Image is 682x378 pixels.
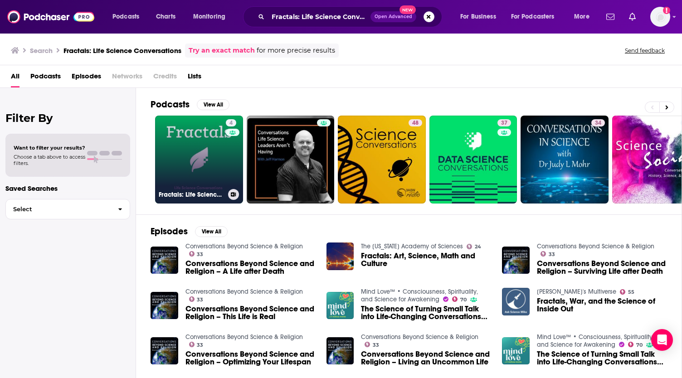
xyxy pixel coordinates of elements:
button: Open AdvancedNew [370,11,416,22]
span: Choose a tab above to access filters. [14,154,85,166]
a: Conversations Beyond Science & Religion [361,333,478,341]
a: 4Fractals: Life Science Conversations [155,116,243,204]
a: Conversations Beyond Science and Religion – Living an Uncommon Life [361,350,491,366]
button: Show profile menu [650,7,670,27]
span: 24 [475,245,481,249]
a: Conversations Beyond Science and Religion – This Life is Real [185,305,316,320]
span: Charts [156,10,175,23]
a: 70 [628,342,643,347]
span: Want to filter your results? [14,145,85,151]
a: 24 [467,244,481,249]
span: More [574,10,589,23]
a: All [11,69,19,87]
img: Fractals: Art, Science, Math and Culture [326,242,354,270]
span: New [399,5,416,14]
a: The Science of Turning Small Talk into Life-Changing Conversations with Alison Wood Brooks • 384 [537,350,667,366]
div: Search podcasts, credits, & more... [252,6,451,27]
span: Open Advanced [375,15,412,19]
a: 70 [452,296,467,302]
a: Fractals, War, and the Science of Inside Out [537,297,667,313]
span: Episodes [72,69,101,87]
a: The Science of Turning Small Talk into Life-Changing Conversations with Alison Wood Brooks [361,305,491,320]
button: Send feedback [622,47,667,54]
span: Podcasts [112,10,139,23]
div: Open Intercom Messenger [651,329,673,351]
a: Conversations Beyond Science & Religion [185,333,303,341]
a: EpisodesView All [151,226,228,237]
button: open menu [106,10,151,24]
span: 70 [460,298,467,302]
button: View All [197,99,229,110]
a: Mind Love™ • Consciousness, Spirituality, and Science for Awakening [361,288,478,303]
a: Conversations Beyond Science & Religion [185,242,303,250]
span: 33 [549,252,555,257]
span: Networks [112,69,142,87]
span: For Business [460,10,496,23]
img: Conversations Beyond Science and Religion – This Life is Real [151,292,178,320]
h2: Episodes [151,226,188,237]
a: Podcasts [30,69,61,87]
span: 33 [197,252,203,257]
a: Lists [188,69,201,87]
span: The Science of Turning Small Talk into Life-Changing Conversations with [PERSON_NAME] [PERSON_NAME] [361,305,491,320]
a: Mind Love™ • Consciousness, Spirituality, and Science for Awakening [537,333,654,349]
button: open menu [568,10,601,24]
a: Try an exact match [189,45,255,56]
a: 48 [409,119,422,126]
span: 33 [373,343,379,347]
a: 33 [189,296,204,302]
a: Fractals: Art, Science, Math and Culture [361,252,491,267]
a: Mike's Multiverse [537,288,616,296]
img: Conversations Beyond Science and Religion – Living an Uncommon Life [326,337,354,365]
a: 33 [365,342,379,347]
img: Conversations Beyond Science and Religion – A Life after Death [151,247,178,274]
a: Conversations Beyond Science and Religion – Surviving Life after Death [537,260,667,275]
a: Charts [150,10,181,24]
button: open menu [187,10,237,24]
img: The Science of Turning Small Talk into Life-Changing Conversations with Alison Wood Brooks • 384 [502,337,530,365]
span: 33 [197,298,203,302]
a: 48 [338,116,426,204]
a: PodcastsView All [151,99,229,110]
span: 48 [412,119,419,128]
a: Conversations Beyond Science and Religion – A Life after Death [185,260,316,275]
input: Search podcasts, credits, & more... [268,10,370,24]
a: 33 [541,251,555,257]
a: 34 [521,116,609,204]
a: 37 [429,116,517,204]
a: 37 [497,119,511,126]
img: The Science of Turning Small Talk into Life-Changing Conversations with Alison Wood Brooks [326,292,354,320]
span: 4 [229,119,233,128]
span: for more precise results [257,45,335,56]
a: Show notifications dropdown [625,9,639,24]
img: Conversations Beyond Science and Religion – Optimizing Your Lifespan [151,337,178,365]
a: Conversations Beyond Science and Religion – Optimizing Your Lifespan [185,350,316,366]
button: open menu [505,10,568,24]
a: Podchaser - Follow, Share and Rate Podcasts [7,8,94,25]
a: 34 [591,119,605,126]
span: 33 [197,343,203,347]
img: Conversations Beyond Science and Religion – Surviving Life after Death [502,247,530,274]
img: User Profile [650,7,670,27]
a: 55 [620,289,634,295]
h3: Search [30,46,53,55]
span: 37 [501,119,507,128]
button: Select [5,199,130,219]
span: Credits [153,69,177,87]
span: Logged in as Tessarossi87 [650,7,670,27]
